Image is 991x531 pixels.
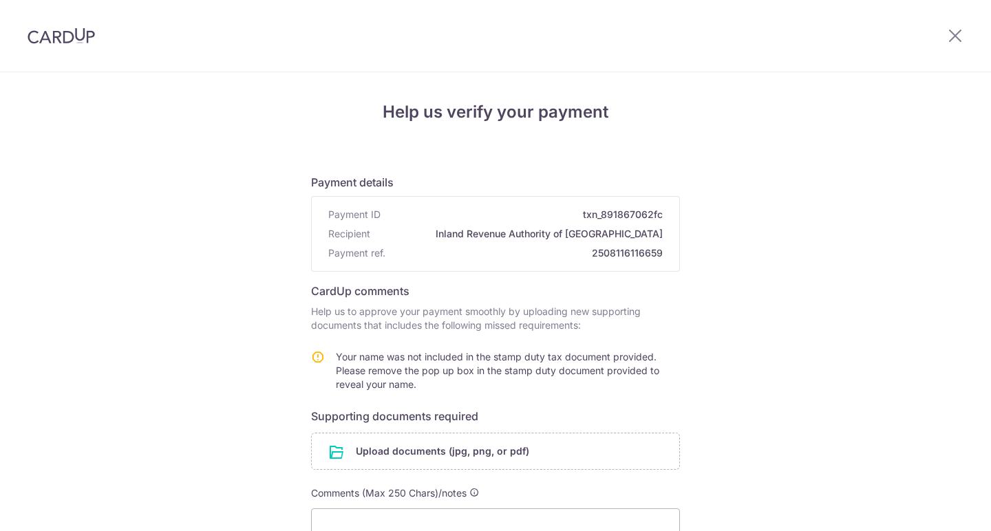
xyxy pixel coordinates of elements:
[311,100,680,124] h4: Help us verify your payment
[328,227,370,241] span: Recipient
[28,28,95,44] img: CardUp
[328,208,381,221] span: Payment ID
[391,246,663,260] span: 2508116116659
[311,174,680,191] h6: Payment details
[386,208,663,221] span: txn_891867062fc
[311,433,680,470] div: Upload documents (jpg, png, or pdf)
[376,227,663,241] span: Inland Revenue Authority of [GEOGRAPHIC_DATA]
[311,283,680,299] h6: CardUp comments
[311,487,467,499] span: Comments (Max 250 Chars)/notes
[336,351,659,390] span: Your name was not included in the stamp duty tax document provided. Please remove the pop up box ...
[328,246,385,260] span: Payment ref.
[311,305,680,332] p: Help us to approve your payment smoothly by uploading new supporting documents that includes the ...
[311,408,680,424] h6: Supporting documents required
